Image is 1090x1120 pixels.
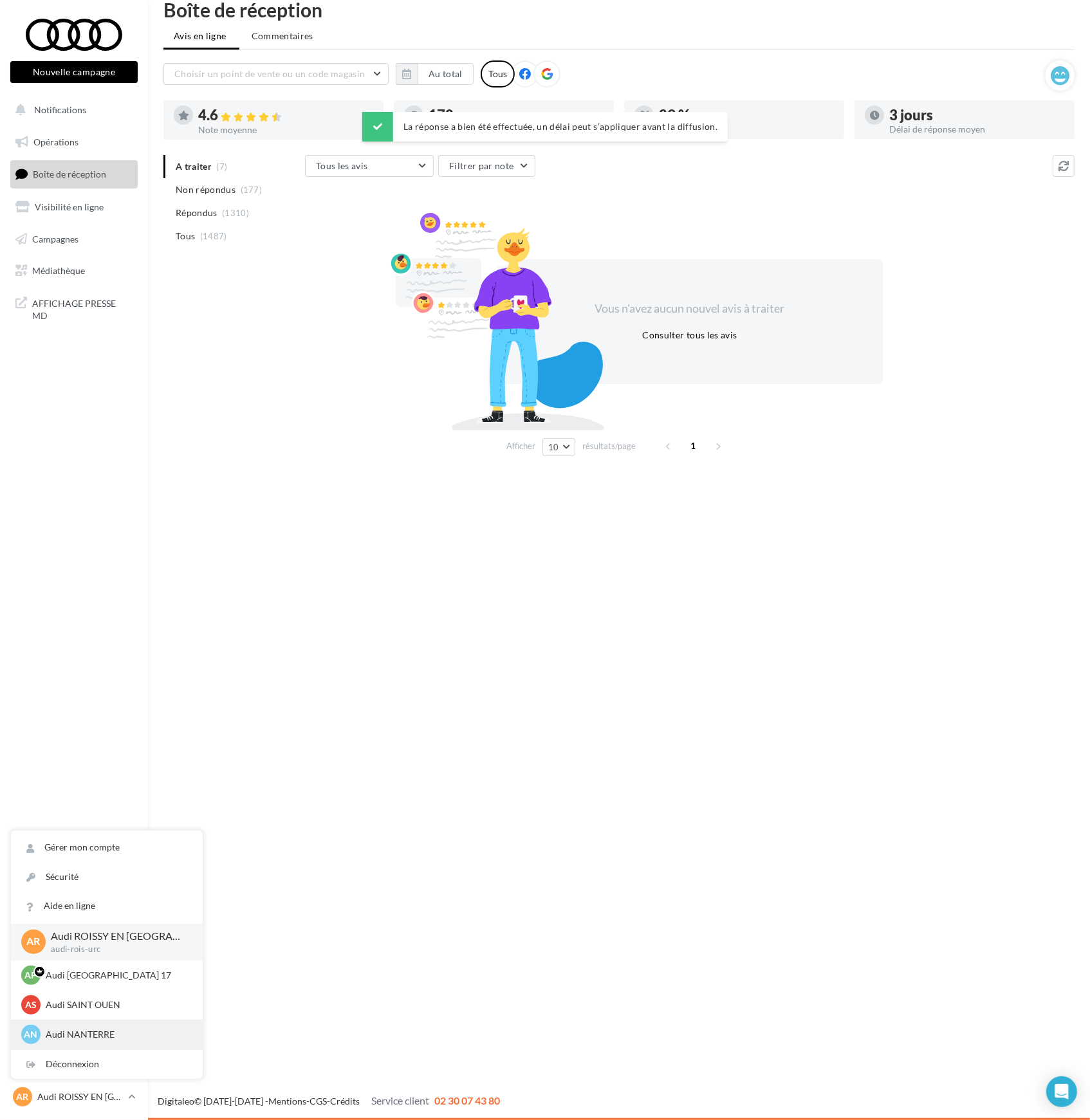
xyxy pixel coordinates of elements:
[8,160,140,188] a: Boîte de réception
[548,442,559,452] span: 10
[252,30,313,42] span: Commentaires
[25,969,37,982] span: AP
[11,833,203,862] a: Gérer mon compte
[396,63,474,85] button: Au total
[46,998,187,1011] p: Audi SAINT OUEN
[316,160,368,171] span: Tous les avis
[176,183,236,196] span: Non répondus
[33,169,106,179] span: Boîte de réception
[11,1050,203,1079] div: Déconnexion
[198,125,373,134] div: Note moyenne
[371,1094,429,1106] span: Service client
[481,60,515,87] div: Tous
[11,863,203,892] a: Sécurité
[659,108,834,122] div: 89 %
[27,935,41,950] span: AR
[32,233,79,244] span: Campagnes
[11,892,203,921] a: Aide en ligne
[429,108,604,122] div: 170
[32,265,85,276] span: Médiathèque
[174,68,365,79] span: Choisir un point de vente ou un code magasin
[579,300,800,317] div: Vous n'avez aucun nouvel avis à traiter
[305,155,434,177] button: Tous les avis
[330,1096,360,1106] a: Crédits
[241,185,263,195] span: (177)
[51,929,182,944] p: Audi ROISSY EN [GEOGRAPHIC_DATA]
[683,436,704,456] span: 1
[176,230,195,243] span: Tous
[637,327,742,343] button: Consulter tous les avis
[158,1096,194,1106] a: Digitaleo
[889,108,1064,122] div: 3 jours
[506,440,535,452] span: Afficher
[1046,1076,1077,1107] div: Open Intercom Messenger
[659,125,834,134] div: Taux de réponse
[51,944,182,955] p: audi-rois-urc
[163,63,389,85] button: Choisir un point de vente ou un code magasin
[35,201,104,212] span: Visibilité en ligne
[158,1096,500,1106] span: © [DATE]-[DATE] - - -
[434,1094,500,1106] span: 02 30 07 43 80
[222,208,249,218] span: (1310)
[176,207,217,219] span: Répondus
[8,289,140,327] a: AFFICHAGE PRESSE MD
[8,226,140,253] a: Campagnes
[268,1096,306,1106] a: Mentions
[198,108,373,123] div: 4.6
[362,112,728,142] div: La réponse a bien été effectuée, un délai peut s’appliquer avant la diffusion.
[10,1085,138,1109] a: AR Audi ROISSY EN [GEOGRAPHIC_DATA]
[8,194,140,221] a: Visibilité en ligne
[8,96,135,124] button: Notifications
[418,63,474,85] button: Au total
[582,440,636,452] span: résultats/page
[542,438,575,456] button: 10
[438,155,535,177] button: Filtrer par note
[24,1028,38,1041] span: AN
[32,295,133,322] span: AFFICHAGE PRESSE MD
[46,969,187,982] p: Audi [GEOGRAPHIC_DATA] 17
[25,998,37,1011] span: AS
[33,136,79,147] span: Opérations
[34,104,86,115] span: Notifications
[17,1090,29,1103] span: AR
[309,1096,327,1106] a: CGS
[200,231,227,241] span: (1487)
[8,257,140,284] a: Médiathèque
[889,125,1064,134] div: Délai de réponse moyen
[46,1028,187,1041] p: Audi NANTERRE
[37,1090,123,1103] p: Audi ROISSY EN [GEOGRAPHIC_DATA]
[10,61,138,83] button: Nouvelle campagne
[8,129,140,156] a: Opérations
